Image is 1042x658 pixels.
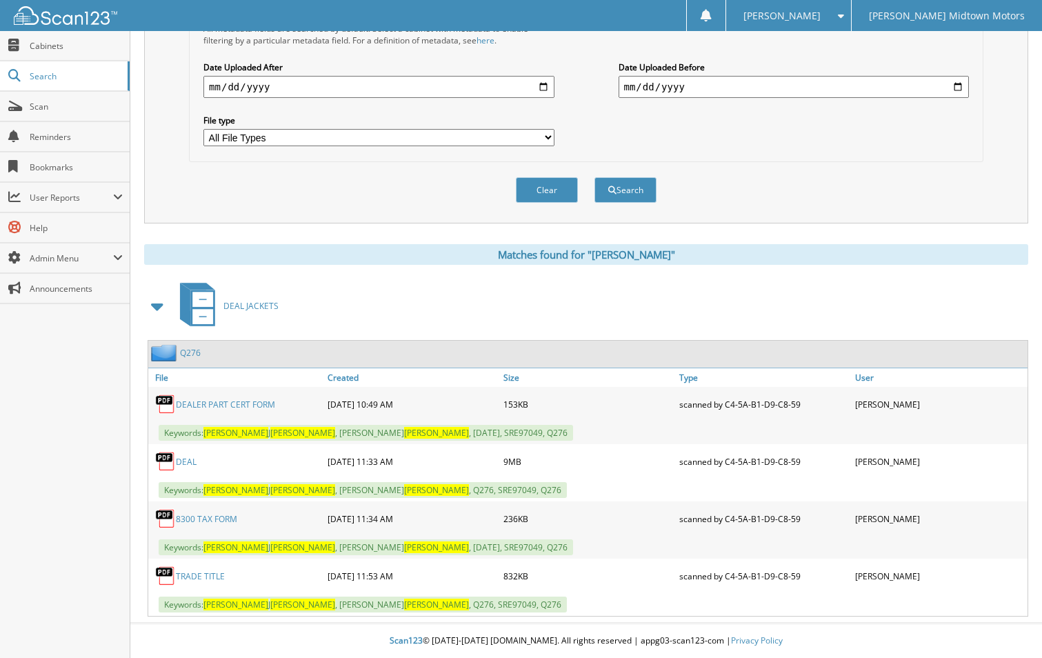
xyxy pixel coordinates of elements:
label: Date Uploaded Before [619,61,969,73]
img: PDF.png [155,451,176,472]
span: [PERSON_NAME] [203,484,268,496]
span: Scan123 [390,635,423,646]
span: [PERSON_NAME] [203,427,268,439]
span: Admin Menu [30,252,113,264]
input: start [203,76,554,98]
span: Search [30,70,121,82]
img: PDF.png [155,508,176,529]
div: [PERSON_NAME] [852,448,1028,475]
span: [PERSON_NAME] [404,541,469,553]
span: Scan [30,101,123,112]
a: Created [324,368,500,387]
label: Date Uploaded After [203,61,554,73]
span: Keywords: J , [PERSON_NAME] , [DATE], SRE97049, Q276 [159,425,573,441]
div: [DATE] 11:53 AM [324,562,500,590]
span: [PERSON_NAME] [270,427,335,439]
a: DEALER PART CERT FORM [176,399,275,410]
div: © [DATE]-[DATE] [DOMAIN_NAME]. All rights reserved | appg03-scan123-com | [130,624,1042,658]
span: [PERSON_NAME] Midtown Motors [869,12,1025,20]
div: [DATE] 11:34 AM [324,505,500,532]
span: User Reports [30,192,113,203]
input: end [619,76,969,98]
span: [PERSON_NAME] [270,599,335,610]
span: Bookmarks [30,161,123,173]
div: 9MB [500,448,676,475]
span: Keywords: J , [PERSON_NAME] , Q276, SRE97049, Q276 [159,597,567,612]
span: [PERSON_NAME] [270,541,335,553]
div: scanned by C4-5A-B1-D9-C8-59 [676,448,852,475]
a: Size [500,368,676,387]
div: [PERSON_NAME] [852,505,1028,532]
a: Type [676,368,852,387]
span: Announcements [30,283,123,295]
span: Keywords: J , [PERSON_NAME] , [DATE], SRE97049, Q276 [159,539,573,555]
span: Cabinets [30,40,123,52]
span: Reminders [30,131,123,143]
a: File [148,368,324,387]
span: Help [30,222,123,234]
span: DEAL JACKETS [223,300,279,312]
div: scanned by C4-5A-B1-D9-C8-59 [676,562,852,590]
div: 832KB [500,562,676,590]
div: [PERSON_NAME] [852,562,1028,590]
iframe: Chat Widget [973,592,1042,658]
button: Search [594,177,657,203]
img: PDF.png [155,394,176,415]
a: Privacy Policy [731,635,783,646]
div: [DATE] 11:33 AM [324,448,500,475]
img: PDF.png [155,566,176,586]
a: User [852,368,1028,387]
a: Q276 [180,347,201,359]
div: [PERSON_NAME] [852,390,1028,418]
div: 153KB [500,390,676,418]
div: 236KB [500,505,676,532]
a: here [477,34,494,46]
img: folder2.png [151,344,180,361]
img: scan123-logo-white.svg [14,6,117,25]
div: Matches found for "[PERSON_NAME]" [144,244,1028,265]
a: TRADE TITLE [176,570,225,582]
span: [PERSON_NAME] [404,599,469,610]
div: scanned by C4-5A-B1-D9-C8-59 [676,390,852,418]
span: [PERSON_NAME] [203,599,268,610]
a: DEAL JACKETS [172,279,279,333]
span: [PERSON_NAME] [270,484,335,496]
a: DEAL [176,456,197,468]
div: All metadata fields are searched by default. Select a cabinet with metadata to enable filtering b... [203,23,554,46]
label: File type [203,114,554,126]
span: [PERSON_NAME] [203,541,268,553]
span: [PERSON_NAME] [743,12,821,20]
div: [DATE] 10:49 AM [324,390,500,418]
a: 8300 TAX FORM [176,513,237,525]
div: scanned by C4-5A-B1-D9-C8-59 [676,505,852,532]
span: Keywords: J , [PERSON_NAME] , Q276, SRE97049, Q276 [159,482,567,498]
span: [PERSON_NAME] [404,484,469,496]
button: Clear [516,177,578,203]
span: [PERSON_NAME] [404,427,469,439]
